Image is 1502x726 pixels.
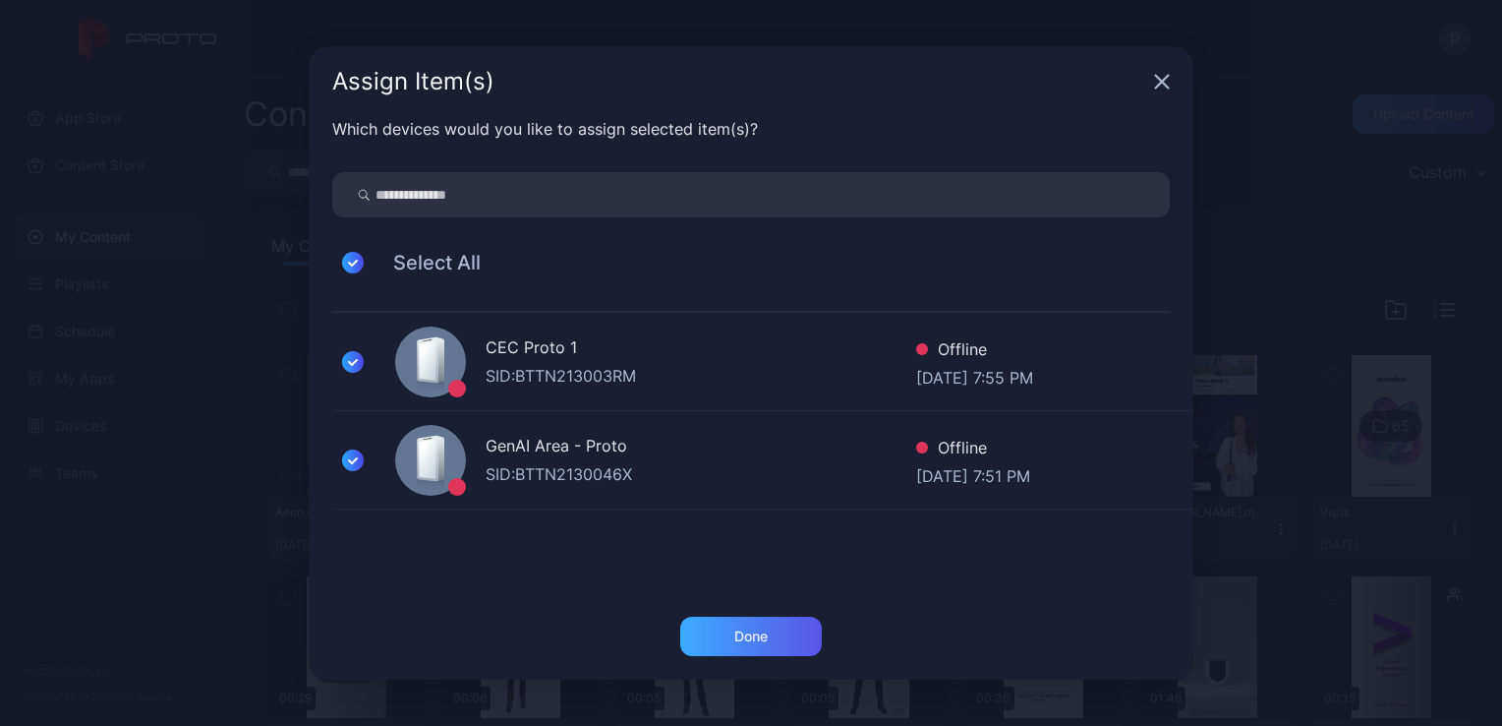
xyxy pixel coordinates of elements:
div: GenAI Area - Proto [486,434,916,462]
div: CEC Proto 1 [486,335,916,364]
div: Offline [916,337,1033,366]
div: [DATE] 7:51 PM [916,464,1030,484]
span: Select All [374,251,481,274]
div: SID: BTTN2130046X [486,462,916,486]
button: Done [680,617,822,656]
div: Offline [916,436,1030,464]
div: Done [734,629,768,644]
div: Assign Item(s) [332,70,1146,93]
div: SID: BTTN213003RM [486,364,916,388]
div: [DATE] 7:55 PM [916,366,1033,386]
div: Which devices would you like to assign selected item(s)? [332,117,1170,141]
